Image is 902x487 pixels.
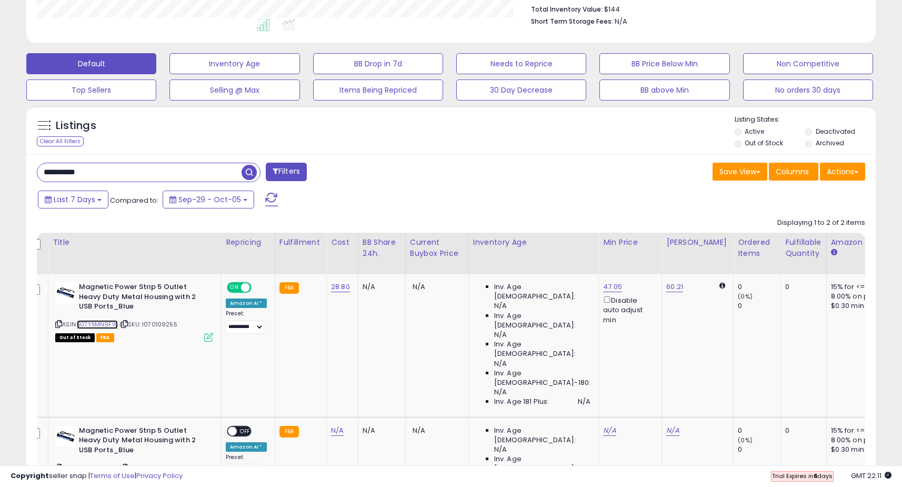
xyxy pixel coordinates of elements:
div: Fulfillment [279,237,322,248]
a: 47.05 [603,282,622,292]
small: Amazon Fees. [831,248,837,257]
a: 60.21 [666,282,683,292]
b: Short Term Storage Fees: [531,17,613,26]
div: Cost [331,237,354,248]
div: Current Buybox Price [410,237,464,259]
div: N/A [363,426,397,435]
span: N/A [494,330,507,340]
span: OFF [237,426,254,435]
span: N/A [494,387,507,397]
button: Top Sellers [26,79,156,101]
b: Magnetic Power Strip 5 Outlet Heavy Duty Metal Housing with 2 USB Ports_Blue [79,426,207,458]
button: Inventory Age [169,53,299,74]
span: All listings that are currently out of stock and unavailable for purchase on Amazon [55,333,95,342]
div: Min Price [603,237,657,248]
b: 6 [814,472,817,480]
img: 41rW3jYIOTL._SL40_.jpg [55,426,76,447]
span: Inv. Age [DEMOGRAPHIC_DATA]: [494,311,590,330]
div: Preset: [226,310,267,334]
div: Inventory Age [473,237,594,248]
a: B07YXMN9FW [77,320,118,329]
button: Save View [713,163,767,181]
span: N/A [494,445,507,454]
button: Needs to Reprice [456,53,586,74]
button: BB Drop in 7d [313,53,443,74]
button: Default [26,53,156,74]
div: Clear All Filters [37,136,84,146]
div: Title [53,237,217,248]
span: Inv. Age [DEMOGRAPHIC_DATA]: [494,426,590,445]
span: | SKU: USGeneralStrip_10525 [119,463,207,472]
a: N/A [603,425,616,436]
div: 0 [738,445,780,454]
label: Out of Stock [745,138,783,147]
h5: Listings [56,118,96,133]
div: Preset: [226,454,267,478]
div: [PERSON_NAME] [666,237,729,248]
span: 2025-10-14 22:11 GMT [851,471,891,481]
span: Inv. Age [DEMOGRAPHIC_DATA]: [494,454,590,473]
a: N/A [666,425,679,436]
div: N/A [363,282,397,292]
span: Sep-29 - Oct-05 [178,194,241,205]
li: $144 [531,2,857,15]
span: Inv. Age 181 Plus: [494,397,549,406]
a: Privacy Policy [136,471,183,481]
span: | SKU: 1070109255 [119,320,177,329]
span: Trial Expires in days [772,472,833,480]
div: BB Share 24h. [363,237,401,259]
button: Actions [820,163,865,181]
div: Amazon AI * [226,442,267,452]
span: Columns [776,166,809,177]
span: N/A [413,425,425,435]
button: BB Price Below Min [599,53,729,74]
small: (0%) [738,292,753,301]
div: ASIN: [55,282,213,341]
label: Active [745,127,764,136]
span: Inv. Age [DEMOGRAPHIC_DATA]: [494,340,590,359]
img: 41rW3jYIOTL._SL40_.jpg [55,282,76,303]
button: 30 Day Decrease [456,79,586,101]
span: N/A [615,16,627,26]
label: Archived [816,138,844,147]
small: FBA [279,282,299,294]
div: seller snap | | [11,471,183,481]
span: N/A [413,282,425,292]
div: 0 [738,282,780,292]
button: Last 7 Days [38,191,108,208]
span: OFF [250,283,267,292]
button: BB above Min [599,79,729,101]
small: FBA [279,426,299,438]
span: Last 7 Days [54,194,95,205]
span: N/A [494,359,507,369]
div: Amazon AI * [226,299,267,308]
label: Deactivated [816,127,855,136]
span: N/A [494,301,507,311]
a: N/A [331,425,344,436]
div: 0 [738,426,780,435]
div: Displaying 1 to 2 of 2 items [777,218,865,228]
button: Items Being Repriced [313,79,443,101]
div: Ordered Items [738,237,776,259]
a: B07YXMN9FW [77,463,118,472]
a: Terms of Use [90,471,135,481]
div: Fulfillable Quantity [785,237,821,259]
div: 0 [738,301,780,311]
button: Columns [769,163,818,181]
button: Non Competitive [743,53,873,74]
span: Inv. Age [DEMOGRAPHIC_DATA]-180: [494,369,590,387]
button: Selling @ Max [169,79,299,101]
p: Listing States: [735,115,876,125]
span: ON [228,283,241,292]
span: Inv. Age [DEMOGRAPHIC_DATA]: [494,282,590,301]
b: Total Inventory Value: [531,5,603,14]
span: Compared to: [110,195,158,205]
span: N/A [578,397,590,406]
span: FBA [96,333,114,342]
a: 28.80 [331,282,350,292]
div: 0 [785,426,818,435]
div: Disable auto adjust min [603,294,654,325]
div: Repricing [226,237,270,248]
button: Sep-29 - Oct-05 [163,191,254,208]
div: 0 [785,282,818,292]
